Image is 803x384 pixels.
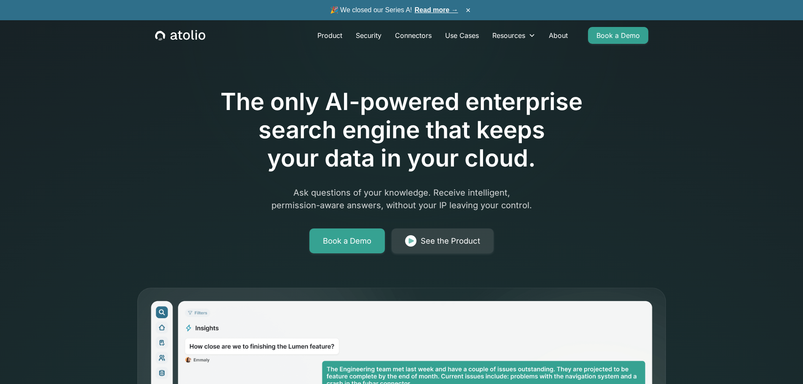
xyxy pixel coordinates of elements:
[349,27,388,44] a: Security
[155,30,205,41] a: home
[330,5,458,15] span: 🎉 We closed our Series A!
[492,30,525,40] div: Resources
[542,27,575,44] a: About
[392,228,494,254] a: See the Product
[438,27,486,44] a: Use Cases
[388,27,438,44] a: Connectors
[311,27,349,44] a: Product
[486,27,542,44] div: Resources
[240,186,564,212] p: Ask questions of your knowledge. Receive intelligent, permission-aware answers, without your IP l...
[415,6,458,13] a: Read more →
[421,235,480,247] div: See the Product
[463,5,473,15] button: ×
[588,27,648,44] a: Book a Demo
[186,88,618,173] h1: The only AI-powered enterprise search engine that keeps your data in your cloud.
[309,228,385,254] a: Book a Demo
